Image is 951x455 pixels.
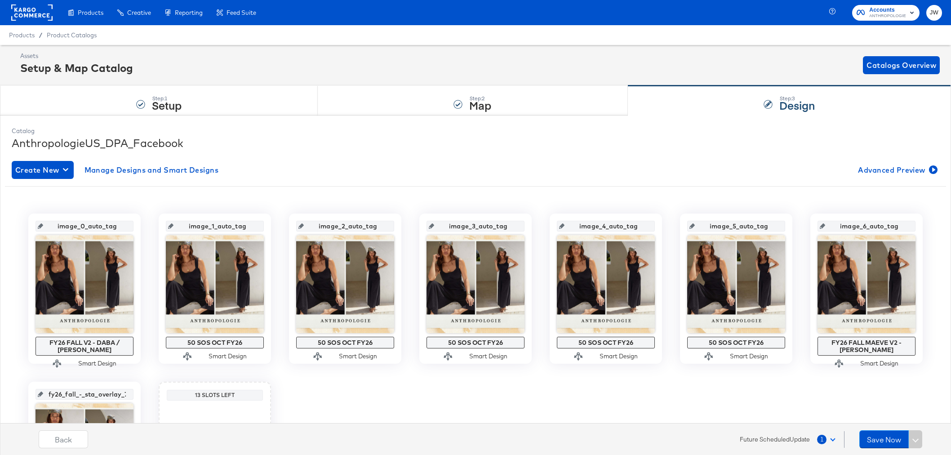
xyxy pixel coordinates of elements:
[867,59,936,71] span: Catalogs Overview
[469,95,491,102] div: Step: 2
[469,352,507,361] div: Smart Design
[12,161,74,179] button: Create New
[38,339,131,353] div: FY26 FALL V2 - DABA / [PERSON_NAME]
[84,164,219,176] span: Manage Designs and Smart Designs
[81,161,222,179] button: Manage Designs and Smart Designs
[817,431,840,447] button: 1
[854,161,939,179] button: Advanced Preview
[20,52,133,60] div: Assets
[689,339,783,346] div: 50 SOS OCT FY26
[47,31,97,39] a: Product Catalogs
[858,164,936,176] span: Advanced Preview
[852,5,920,21] button: AccountsANTHROPOLOGIE
[559,339,653,346] div: 50 SOS OCT FY26
[152,98,182,112] strong: Setup
[169,392,261,399] div: 13 Slots Left
[779,95,815,102] div: Step: 3
[817,435,827,444] span: 1
[298,339,392,346] div: 50 SOS OCT FY26
[127,9,151,16] span: Creative
[227,9,256,16] span: Feed Suite
[860,359,898,368] div: Smart Design
[469,98,491,112] strong: Map
[740,435,810,444] span: Future Scheduled Update
[78,9,103,16] span: Products
[35,31,47,39] span: /
[9,31,35,39] span: Products
[12,127,939,135] div: Catalog
[339,352,377,361] div: Smart Design
[820,339,913,353] div: FY26 FALL MAEVE V2 - [PERSON_NAME]
[600,352,638,361] div: Smart Design
[39,430,88,448] button: Back
[429,339,522,346] div: 50 SOS OCT FY26
[930,8,938,18] span: JW
[20,60,133,76] div: Setup & Map Catalog
[175,9,203,16] span: Reporting
[15,164,70,176] span: Create New
[730,352,768,361] div: Smart Design
[168,339,262,346] div: 50 SOS OCT FY26
[12,135,939,151] div: AnthropologieUS_DPA_Facebook
[779,98,815,112] strong: Design
[78,359,116,368] div: Smart Design
[869,13,906,20] span: ANTHROPOLOGIE
[869,5,906,15] span: Accounts
[152,95,182,102] div: Step: 1
[209,352,247,361] div: Smart Design
[863,56,940,74] button: Catalogs Overview
[859,430,909,448] button: Save Now
[926,5,942,21] button: JW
